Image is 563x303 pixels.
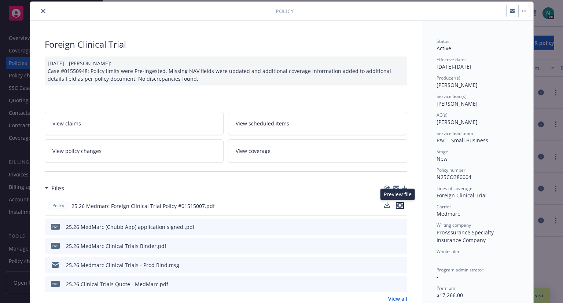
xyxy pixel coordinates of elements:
button: preview file [398,242,404,250]
span: Policy number [437,167,466,173]
span: Premium [437,285,455,291]
span: - [437,255,438,262]
button: close [39,7,48,15]
span: Status [437,38,449,44]
span: 25.26 Medmarc Foreign Clinical Trial Policy #01515007.pdf [71,202,215,210]
span: Medmarc [437,210,460,217]
button: download file [386,261,392,269]
span: Carrier [437,204,451,210]
h3: Files [51,183,64,193]
span: AC(s) [437,112,448,118]
span: pdf [51,224,60,229]
button: download file [386,242,392,250]
button: preview file [396,202,404,209]
span: Writing company [437,222,471,228]
button: download file [386,223,392,231]
span: Producer(s) [437,75,460,81]
div: 25.26 Medmarc Clinical Trials - Prod Bind.msg [66,261,179,269]
span: View policy changes [52,147,102,155]
button: download file [384,202,390,208]
span: Service lead team [437,130,473,136]
span: New [437,155,448,162]
div: Foreign Clinical Trial [437,191,519,199]
span: Wholesaler [437,248,460,255]
span: N25CO380004 [437,174,471,180]
span: Effective dates [437,56,467,63]
span: Active [437,45,451,52]
span: Policy [276,7,294,15]
div: Preview file [380,189,415,200]
span: [PERSON_NAME] [437,81,478,88]
button: preview file [398,223,404,231]
div: Files [45,183,64,193]
span: [PERSON_NAME] [437,118,478,125]
div: 25.26 MedMarc Clinical Trials Binder.pdf [66,242,166,250]
span: $17,266.00 [437,292,463,299]
a: View coverage [228,139,407,163]
span: pdf [51,281,60,286]
div: 25.26 MedMarc (Chubb App) application signed..pdf [66,223,195,231]
span: View claims [52,120,81,127]
a: View policy changes [45,139,224,163]
span: - [437,273,438,280]
button: download file [384,202,390,210]
span: View coverage [236,147,271,155]
span: Lines of coverage [437,185,472,191]
div: [DATE] - [DATE] [437,56,519,70]
button: download file [386,280,392,288]
span: ProAssurance Specialty Insurance Company [437,229,495,244]
span: Policy [51,202,66,209]
div: Foreign Clinical Trial [45,38,407,51]
a: View claims [45,112,224,135]
span: P&C - Small Business [437,137,488,144]
button: preview file [396,202,404,210]
span: Stage [437,149,448,155]
button: preview file [398,261,404,269]
span: [PERSON_NAME] [437,100,478,107]
button: preview file [398,280,404,288]
span: Service lead(s) [437,93,467,99]
span: Program administrator [437,267,483,273]
a: View all [388,295,407,303]
span: pdf [51,243,60,248]
a: View scheduled items [228,112,407,135]
div: 25.26 Clinical Trials Quote - MedMarc.pdf [66,280,168,288]
span: View scheduled items [236,120,289,127]
div: [DATE] - [PERSON_NAME]: Case #01550948: Policy limits were Pre-ingested. Missing NAV fields were ... [45,56,407,85]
